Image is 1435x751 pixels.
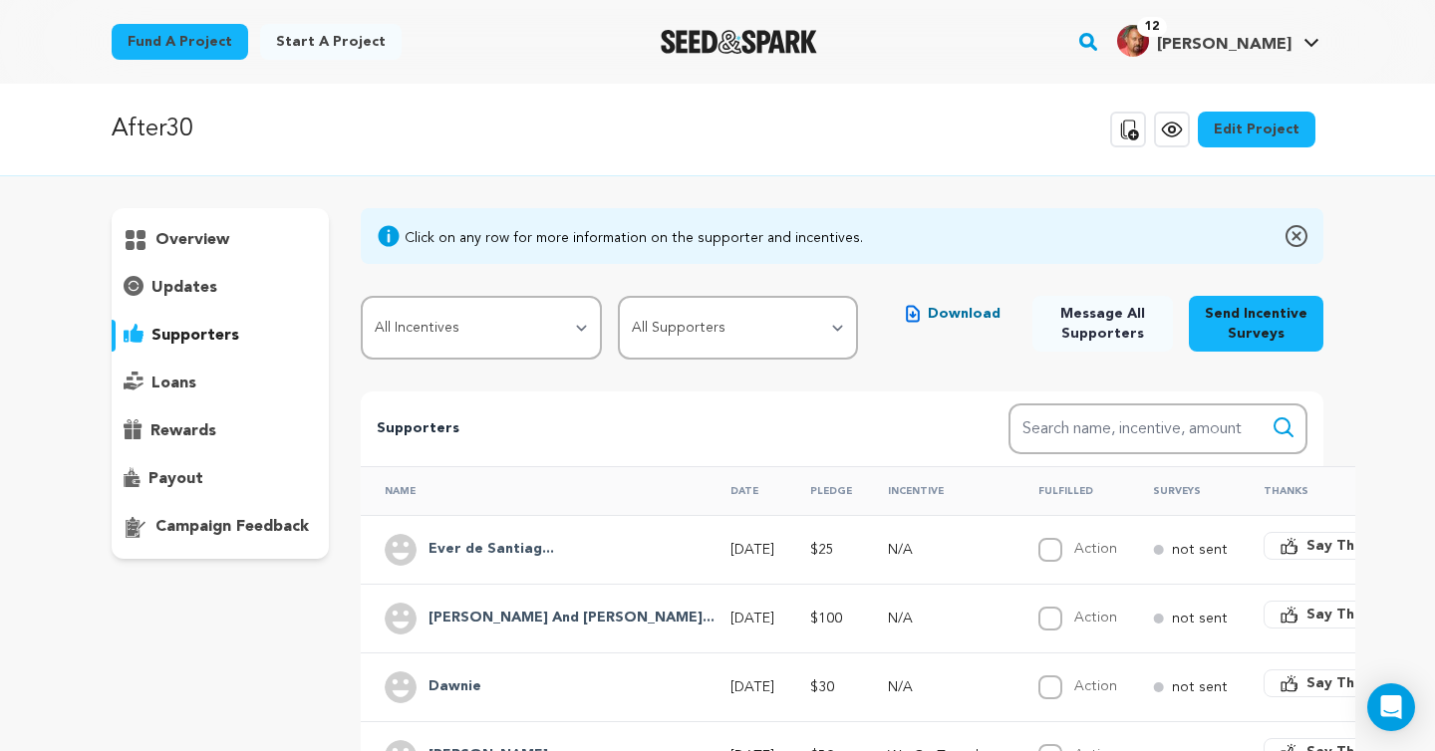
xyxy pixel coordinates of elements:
h4: Dawnie [429,675,481,699]
button: Download [890,296,1016,332]
p: N/A [888,609,1003,628]
span: Say Thanks [1306,605,1386,625]
button: Say Thanks [1264,532,1403,560]
button: rewards [112,415,329,447]
p: [DATE] [730,609,774,628]
button: Send Incentive Surveys [1189,296,1323,352]
a: Edit Project [1198,112,1315,147]
th: Name [361,466,707,515]
th: Thanks [1240,466,1415,515]
button: overview [112,224,329,256]
div: Open Intercom Messenger [1367,683,1415,731]
th: Surveys [1129,466,1240,515]
th: Pledge [786,466,864,515]
button: supporters [112,320,329,352]
label: Action [1074,542,1117,556]
input: Search name, incentive, amount [1008,403,1307,454]
span: [PERSON_NAME] [1157,37,1291,53]
span: 12 [1137,17,1167,37]
p: not sent [1172,677,1228,697]
span: McCristol H.'s Profile [1113,21,1323,63]
a: McCristol H.'s Profile [1113,21,1323,57]
label: Action [1074,679,1117,693]
span: Say Thanks [1306,536,1386,556]
button: loans [112,368,329,399]
p: [DATE] [730,677,774,697]
img: b7455ecb6b181ec9.jpg [1117,25,1149,57]
img: close-o.svg [1286,224,1307,248]
th: Date [707,466,786,515]
span: $25 [810,543,834,557]
span: $30 [810,680,834,694]
p: [DATE] [730,540,774,560]
img: user.png [385,603,417,634]
label: Action [1074,611,1117,625]
img: Seed&Spark Logo Dark Mode [661,30,817,54]
button: Say Thanks [1264,669,1403,697]
button: campaign feedback [112,511,329,543]
p: rewards [150,419,216,443]
p: supporters [151,324,239,348]
h4: Duane And Lynette Speights [429,607,715,630]
p: N/A [888,677,1003,697]
span: Message All Supporters [1048,304,1157,344]
p: not sent [1172,540,1228,560]
span: Download [928,304,1001,324]
p: loans [151,372,196,395]
p: updates [151,276,217,300]
p: Supporters [377,417,945,441]
p: overview [155,228,229,252]
div: Click on any row for more information on the supporter and incentives. [405,228,863,248]
button: updates [112,272,329,304]
button: payout [112,463,329,495]
a: Seed&Spark Homepage [661,30,817,54]
span: Say Thanks [1306,673,1386,693]
a: Fund a project [112,24,248,60]
button: Say Thanks [1264,601,1403,628]
h4: Ever de Santiago [429,538,554,562]
th: Incentive [864,466,1014,515]
p: payout [148,467,203,491]
p: not sent [1172,609,1228,628]
img: user.png [385,671,417,703]
span: $100 [810,612,842,626]
th: Fulfilled [1014,466,1129,515]
img: user.png [385,534,417,566]
p: N/A [888,540,1003,560]
p: campaign feedback [155,515,309,539]
a: Start a project [260,24,402,60]
p: After30 [112,112,192,147]
button: Message All Supporters [1032,296,1173,352]
div: McCristol H.'s Profile [1117,25,1291,57]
